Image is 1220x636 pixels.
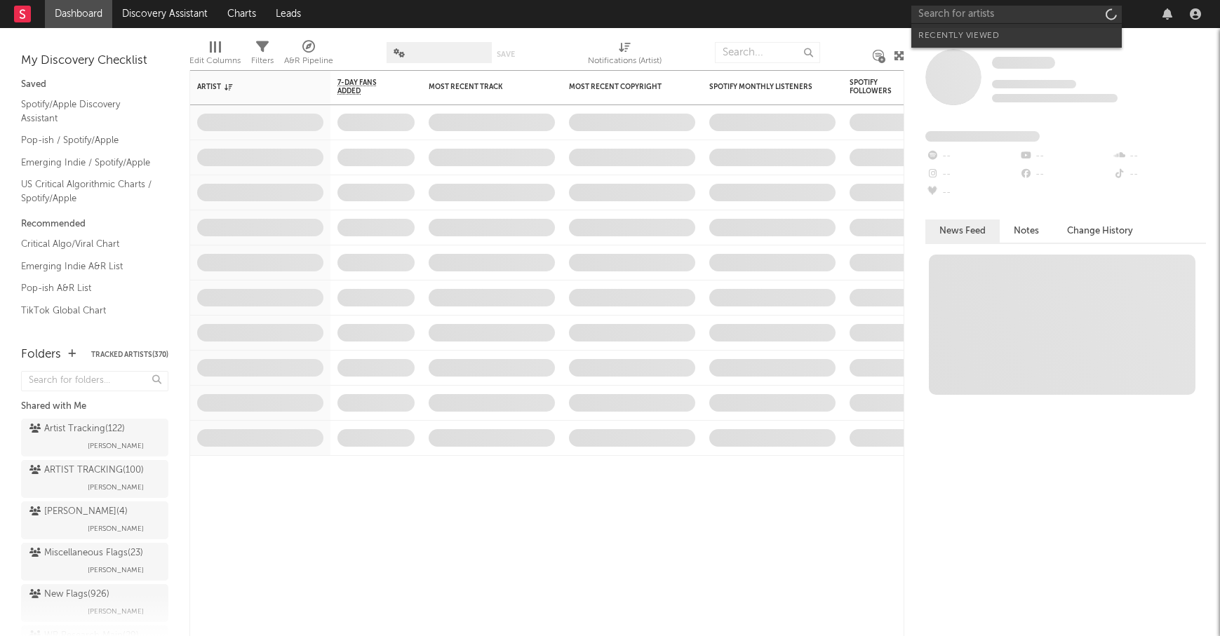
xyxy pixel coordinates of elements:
[88,479,144,496] span: [PERSON_NAME]
[88,520,144,537] span: [PERSON_NAME]
[715,42,820,63] input: Search...
[189,35,241,76] div: Edit Columns
[197,83,302,91] div: Artist
[29,462,144,479] div: ARTIST TRACKING ( 100 )
[925,165,1019,184] div: --
[1019,147,1112,165] div: --
[1113,147,1206,165] div: --
[284,35,333,76] div: A&R Pipeline
[925,147,1019,165] div: --
[21,543,168,581] a: Miscellaneous Flags(23)[PERSON_NAME]
[21,97,154,126] a: Spotify/Apple Discovery Assistant
[21,460,168,498] a: ARTIST TRACKING(100)[PERSON_NAME]
[88,438,144,454] span: [PERSON_NAME]
[251,53,274,69] div: Filters
[29,545,143,562] div: Miscellaneous Flags ( 23 )
[21,133,154,148] a: Pop-ish / Spotify/Apple
[588,53,662,69] div: Notifications (Artist)
[992,80,1076,88] span: Tracking Since: [DATE]
[497,50,515,58] button: Save
[850,79,899,95] div: Spotify Followers
[21,501,168,539] a: [PERSON_NAME](4)[PERSON_NAME]
[21,259,154,274] a: Emerging Indie A&R List
[1053,219,1147,243] button: Change History
[992,57,1055,69] span: Some Artist
[21,216,168,233] div: Recommended
[21,303,154,318] a: TikTok Global Chart
[925,131,1040,142] span: Fans Added by Platform
[88,603,144,620] span: [PERSON_NAME]
[337,79,394,95] span: 7-Day Fans Added
[918,27,1115,44] div: Recently Viewed
[21,76,168,93] div: Saved
[29,421,125,438] div: Artist Tracking ( 122 )
[429,83,534,91] div: Most Recent Track
[992,56,1055,70] a: Some Artist
[21,236,154,252] a: Critical Algo/Viral Chart
[992,94,1118,102] span: 0 fans last week
[29,503,128,520] div: [PERSON_NAME] ( 4 )
[21,419,168,456] a: Artist Tracking(122)[PERSON_NAME]
[21,280,154,296] a: Pop-ish A&R List
[29,586,109,603] div: New Flags ( 926 )
[91,351,168,358] button: Tracked Artists(370)
[251,35,274,76] div: Filters
[569,83,674,91] div: Most Recent Copyright
[21,371,168,391] input: Search for folders...
[21,53,168,69] div: My Discovery Checklist
[21,177,154,205] a: US Critical Algorithmic Charts / Spotify/Apple
[189,53,241,69] div: Edit Columns
[1019,165,1112,184] div: --
[925,184,1019,202] div: --
[1000,219,1053,243] button: Notes
[88,562,144,579] span: [PERSON_NAME]
[1113,165,1206,184] div: --
[911,6,1122,23] input: Search for artists
[21,584,168,622] a: New Flags(926)[PERSON_NAME]
[925,219,1000,243] button: News Feed
[21,398,168,415] div: Shared with Me
[21,155,154,170] a: Emerging Indie / Spotify/Apple
[588,35,662,76] div: Notifications (Artist)
[709,83,815,91] div: Spotify Monthly Listeners
[21,346,61,363] div: Folders
[284,53,333,69] div: A&R Pipeline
